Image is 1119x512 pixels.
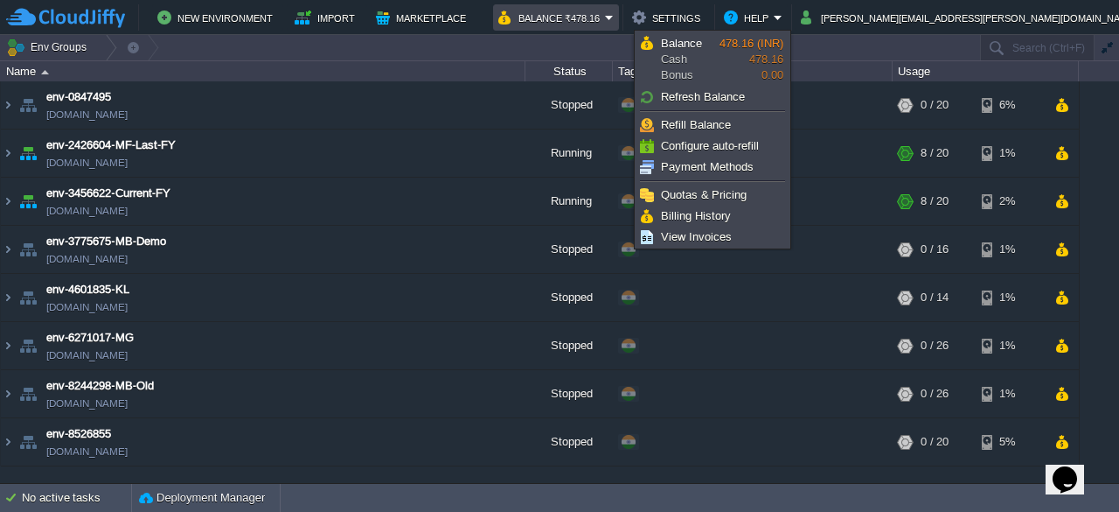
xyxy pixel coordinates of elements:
[637,116,788,135] a: Refill Balance
[661,118,731,131] span: Refill Balance
[893,61,1078,81] div: Usage
[637,88,788,107] a: Refresh Balance
[637,228,788,247] a: View Invoices
[637,33,788,86] a: BalanceCashBonus478.16 (INR)478.160.00
[46,137,176,154] a: env-2426604-MF-Last-FY
[724,7,774,28] button: Help
[46,347,128,364] a: [DOMAIN_NAME]
[526,61,612,81] div: Status
[16,274,40,321] img: AMDAwAAAACH5BAEAAAAALAAAAAABAAEAAAICRAEAOw==
[982,81,1039,129] div: 6%
[921,178,949,225] div: 8 / 20
[139,489,265,507] button: Deployment Manager
[525,274,613,321] div: Stopped
[1,226,15,273] img: AMDAwAAAACH5BAEAAAAALAAAAAABAAEAAAICRAEAOw==
[498,7,605,28] button: Balance ₹478.16
[16,370,40,417] img: AMDAwAAAACH5BAEAAAAALAAAAAABAAEAAAICRAEAOw==
[1,130,15,177] img: AMDAwAAAACH5BAEAAAAALAAAAAABAAEAAAICRAEAOw==
[921,370,949,417] div: 0 / 26
[525,370,613,417] div: Stopped
[661,230,732,243] span: View Invoices
[22,484,131,512] div: No active tasks
[46,185,170,202] a: env-3456622-Current-FY
[16,226,40,273] img: AMDAwAAAACH5BAEAAAAALAAAAAABAAEAAAICRAEAOw==
[16,418,40,466] img: AMDAwAAAACH5BAEAAAAALAAAAAABAAEAAAICRAEAOw==
[982,130,1039,177] div: 1%
[661,37,702,50] span: Balance
[637,137,788,156] a: Configure auto-refill
[661,36,719,83] span: Cash Bonus
[1,178,15,225] img: AMDAwAAAACH5BAEAAAAALAAAAAABAAEAAAICRAEAOw==
[16,130,40,177] img: AMDAwAAAACH5BAEAAAAALAAAAAABAAEAAAICRAEAOw==
[1,370,15,417] img: AMDAwAAAACH5BAEAAAAALAAAAAABAAEAAAICRAEAOw==
[46,88,111,106] a: env-0847495
[921,81,949,129] div: 0 / 20
[1,322,15,369] img: AMDAwAAAACH5BAEAAAAALAAAAAABAAEAAAICRAEAOw==
[46,329,134,347] a: env-6271017-MG
[661,139,759,152] span: Configure auto-refill
[982,370,1039,417] div: 1%
[46,154,128,172] a: [DOMAIN_NAME]
[1,81,15,129] img: AMDAwAAAACH5BAEAAAAALAAAAAABAAEAAAICRAEAOw==
[982,418,1039,466] div: 5%
[661,188,747,201] span: Quotas & Pricing
[637,207,788,226] a: Billing History
[525,418,613,466] div: Stopped
[46,395,128,412] a: [DOMAIN_NAME]
[16,322,40,369] img: AMDAwAAAACH5BAEAAAAALAAAAAABAAEAAAICRAEAOw==
[982,226,1039,273] div: 1%
[2,61,525,81] div: Name
[525,81,613,129] div: Stopped
[46,233,166,250] a: env-3775675-MB-Demo
[525,178,613,225] div: Running
[982,322,1039,369] div: 1%
[719,37,783,50] span: 478.16 (INR)
[525,322,613,369] div: Stopped
[661,209,731,222] span: Billing History
[46,281,129,298] a: env-4601835-KL
[46,106,128,123] a: [DOMAIN_NAME]
[719,37,783,81] span: 478.16 0.00
[632,7,705,28] button: Settings
[41,70,49,74] img: AMDAwAAAACH5BAEAAAAALAAAAAABAAEAAAICRAEAOw==
[525,130,613,177] div: Running
[921,274,949,321] div: 0 / 14
[637,186,788,205] a: Quotas & Pricing
[1,274,15,321] img: AMDAwAAAACH5BAEAAAAALAAAAAABAAEAAAICRAEAOw==
[661,160,754,173] span: Payment Methods
[6,7,125,29] img: CloudJiffy
[46,425,111,443] a: env-8526855
[637,158,788,177] a: Payment Methods
[16,81,40,129] img: AMDAwAAAACH5BAEAAAAALAAAAAABAAEAAAICRAEAOw==
[982,274,1039,321] div: 1%
[1,418,15,466] img: AMDAwAAAACH5BAEAAAAALAAAAAABAAEAAAICRAEAOw==
[6,35,93,60] button: Env Groups
[1046,442,1102,494] iframe: chat widget
[921,322,949,369] div: 0 / 26
[46,202,128,220] a: [DOMAIN_NAME]
[16,178,40,225] img: AMDAwAAAACH5BAEAAAAALAAAAAABAAEAAAICRAEAOw==
[921,418,949,466] div: 0 / 20
[921,130,949,177] div: 8 / 20
[376,7,471,28] button: Marketplace
[46,443,128,460] a: [DOMAIN_NAME]
[46,250,128,268] a: [DOMAIN_NAME]
[614,61,892,81] div: Tags
[46,377,154,395] a: env-8244298-MB-Old
[157,7,278,28] button: New Environment
[525,226,613,273] div: Stopped
[46,298,128,316] a: [DOMAIN_NAME]
[661,90,745,103] span: Refresh Balance
[921,226,949,273] div: 0 / 16
[982,178,1039,225] div: 2%
[295,7,360,28] button: Import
